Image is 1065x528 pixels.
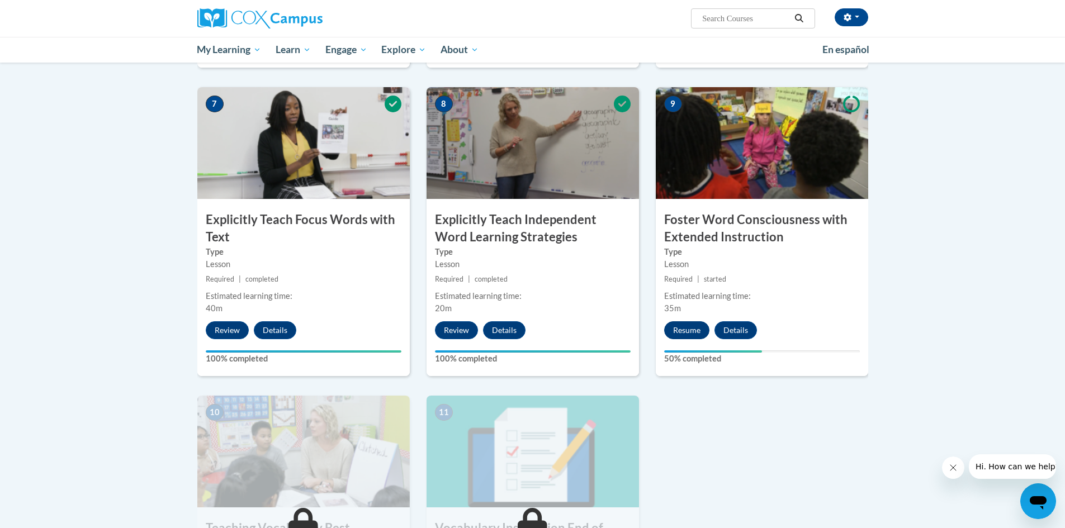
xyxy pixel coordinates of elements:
span: 7 [206,96,224,112]
button: Review [435,321,478,339]
label: 100% completed [435,353,631,365]
span: completed [245,275,278,283]
a: En español [815,38,877,61]
div: Your progress [664,350,762,353]
input: Search Courses [701,12,791,25]
button: Details [254,321,296,339]
span: 8 [435,96,453,112]
div: Main menu [181,37,885,63]
img: Course Image [197,87,410,199]
a: Explore [374,37,433,63]
a: Cox Campus [197,8,410,28]
div: Estimated learning time: [664,290,860,302]
span: En español [822,44,869,55]
a: My Learning [190,37,269,63]
h3: Foster Word Consciousness with Extended Instruction [656,211,868,246]
span: Required [435,275,463,283]
span: 40m [206,303,223,313]
h3: Explicitly Teach Independent Word Learning Strategies [427,211,639,246]
div: Lesson [664,258,860,270]
a: Learn [268,37,318,63]
div: Estimated learning time: [435,290,631,302]
label: 100% completed [206,353,401,365]
label: Type [664,246,860,258]
span: My Learning [197,43,261,56]
span: Engage [325,43,367,56]
span: | [697,275,699,283]
h3: Explicitly Teach Focus Words with Text [197,211,410,246]
button: Details [714,321,757,339]
img: Course Image [427,396,639,507]
button: Resume [664,321,709,339]
iframe: Button to launch messaging window [1020,483,1056,519]
a: About [433,37,486,63]
span: 35m [664,303,681,313]
div: Your progress [435,350,631,353]
span: | [468,275,470,283]
label: 50% completed [664,353,860,365]
div: Lesson [435,258,631,270]
button: Review [206,321,249,339]
span: | [239,275,241,283]
div: Your progress [206,350,401,353]
span: Hi. How can we help? [7,8,91,17]
span: 20m [435,303,452,313]
span: Learn [276,43,311,56]
div: Estimated learning time: [206,290,401,302]
span: started [704,275,726,283]
label: Type [435,246,631,258]
span: 10 [206,404,224,421]
img: Course Image [427,87,639,199]
span: Required [664,275,693,283]
span: Required [206,275,234,283]
span: completed [475,275,508,283]
button: Details [483,321,526,339]
img: Course Image [197,396,410,507]
span: 11 [435,404,453,421]
img: Cox Campus [197,8,323,28]
span: Explore [381,43,426,56]
a: Engage [318,37,375,63]
label: Type [206,246,401,258]
iframe: Message from company [969,454,1056,479]
span: 9 [664,96,682,112]
iframe: Close message [942,456,964,479]
button: Search [791,12,807,25]
img: Course Image [656,87,868,199]
div: Lesson [206,258,401,270]
button: Account Settings [835,8,868,26]
span: About [441,43,479,56]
